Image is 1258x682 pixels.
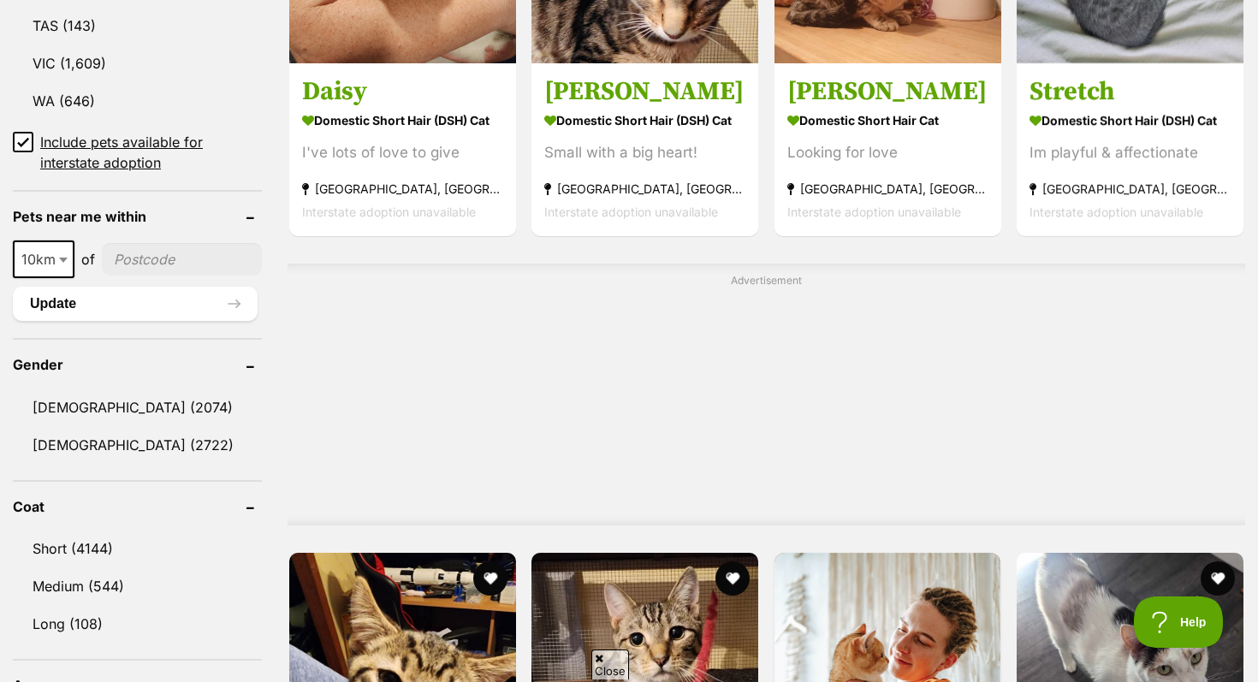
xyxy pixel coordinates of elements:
header: Gender [13,357,262,372]
a: [PERSON_NAME] Domestic Short Hair Cat Looking for love [GEOGRAPHIC_DATA], [GEOGRAPHIC_DATA] Inter... [774,62,1001,236]
a: Stretch Domestic Short Hair (DSH) Cat Im playful & affectionate [GEOGRAPHIC_DATA], [GEOGRAPHIC_DA... [1017,62,1243,236]
iframe: Advertisement [351,294,1181,508]
a: Short (4144) [13,531,262,566]
span: Interstate adoption unavailable [302,205,476,219]
strong: [GEOGRAPHIC_DATA], [GEOGRAPHIC_DATA] [1030,177,1231,200]
span: of [81,249,95,270]
strong: Domestic Short Hair (DSH) Cat [544,108,745,133]
strong: Domestic Short Hair Cat [787,108,988,133]
div: I've lots of love to give [302,141,503,164]
span: Interstate adoption unavailable [787,205,961,219]
span: Interstate adoption unavailable [544,205,718,219]
span: Interstate adoption unavailable [1030,205,1203,219]
a: [DEMOGRAPHIC_DATA] (2722) [13,427,262,463]
a: Long (108) [13,606,262,642]
strong: [GEOGRAPHIC_DATA], [GEOGRAPHIC_DATA] [302,177,503,200]
h3: [PERSON_NAME] [787,75,988,108]
strong: Domestic Short Hair (DSH) Cat [302,108,503,133]
input: postcode [102,243,262,276]
h3: Daisy [302,75,503,108]
a: Daisy Domestic Short Hair (DSH) Cat I've lots of love to give [GEOGRAPHIC_DATA], [GEOGRAPHIC_DATA... [289,62,516,236]
button: favourite [715,561,750,596]
div: Small with a big heart! [544,141,745,164]
span: Close [591,649,629,679]
h3: Stretch [1030,75,1231,108]
header: Pets near me within [13,209,262,224]
div: Im playful & affectionate [1030,141,1231,164]
a: VIC (1,609) [13,45,262,81]
a: Include pets available for interstate adoption [13,132,262,173]
a: WA (646) [13,83,262,119]
span: 10km [13,240,74,278]
div: Advertisement [288,264,1245,526]
strong: [GEOGRAPHIC_DATA], [GEOGRAPHIC_DATA] [787,177,988,200]
strong: [GEOGRAPHIC_DATA], [GEOGRAPHIC_DATA] [544,177,745,200]
a: TAS (143) [13,8,262,44]
span: Include pets available for interstate adoption [40,132,262,173]
button: favourite [472,561,507,596]
iframe: Help Scout Beacon - Open [1134,596,1224,648]
header: Coat [13,499,262,514]
a: Medium (544) [13,568,262,604]
a: [PERSON_NAME] Domestic Short Hair (DSH) Cat Small with a big heart! [GEOGRAPHIC_DATA], [GEOGRAPHI... [531,62,758,236]
h3: [PERSON_NAME] [544,75,745,108]
strong: Domestic Short Hair (DSH) Cat [1030,108,1231,133]
button: Update [13,287,258,321]
div: Looking for love [787,141,988,164]
span: 10km [15,247,73,271]
a: [DEMOGRAPHIC_DATA] (2074) [13,389,262,425]
button: favourite [1201,561,1235,596]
